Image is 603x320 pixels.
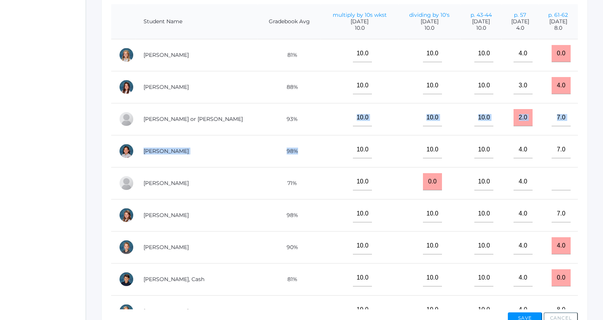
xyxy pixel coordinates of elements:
[258,4,321,39] th: Gradebook Avg
[136,4,258,39] th: Student Name
[509,18,531,25] span: [DATE]
[471,11,492,18] a: p. 43-44
[258,263,321,295] td: 81%
[258,135,321,167] td: 98%
[258,71,321,103] td: 88%
[119,272,134,287] div: Cash Kilian
[409,11,450,18] a: dividing by 10's
[546,18,570,25] span: [DATE]
[144,148,189,154] a: [PERSON_NAME]
[406,18,453,25] span: [DATE]
[258,103,321,135] td: 93%
[509,25,531,31] span: 4.0
[144,51,189,58] a: [PERSON_NAME]
[119,79,134,95] div: Grace Carpenter
[144,180,189,187] a: [PERSON_NAME]
[144,116,243,122] a: [PERSON_NAME] or [PERSON_NAME]
[258,231,321,263] td: 90%
[144,84,189,90] a: [PERSON_NAME]
[119,207,134,223] div: Louisa Hamilton
[546,25,570,31] span: 8.0
[468,25,494,31] span: 10.0
[406,25,453,31] span: 10.0
[119,240,134,255] div: Grant Hein
[468,18,494,25] span: [DATE]
[548,11,568,18] a: p. 61-62
[258,39,321,71] td: 81%
[119,304,134,319] div: Peter Laubacher
[144,212,189,219] a: [PERSON_NAME]
[333,11,387,18] a: multiply by 10s wkst
[144,244,189,251] a: [PERSON_NAME]
[144,308,189,315] a: [PERSON_NAME]
[119,143,134,159] div: Esperanza Ewing
[329,25,391,31] span: 10.0
[119,175,134,191] div: Wyatt Ferris
[258,167,321,199] td: 71%
[329,18,391,25] span: [DATE]
[119,111,134,127] div: Thomas or Tom Cope
[514,11,526,18] a: p. 57
[119,47,134,63] div: Paige Albanese
[258,199,321,231] td: 98%
[144,276,204,283] a: [PERSON_NAME], Cash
